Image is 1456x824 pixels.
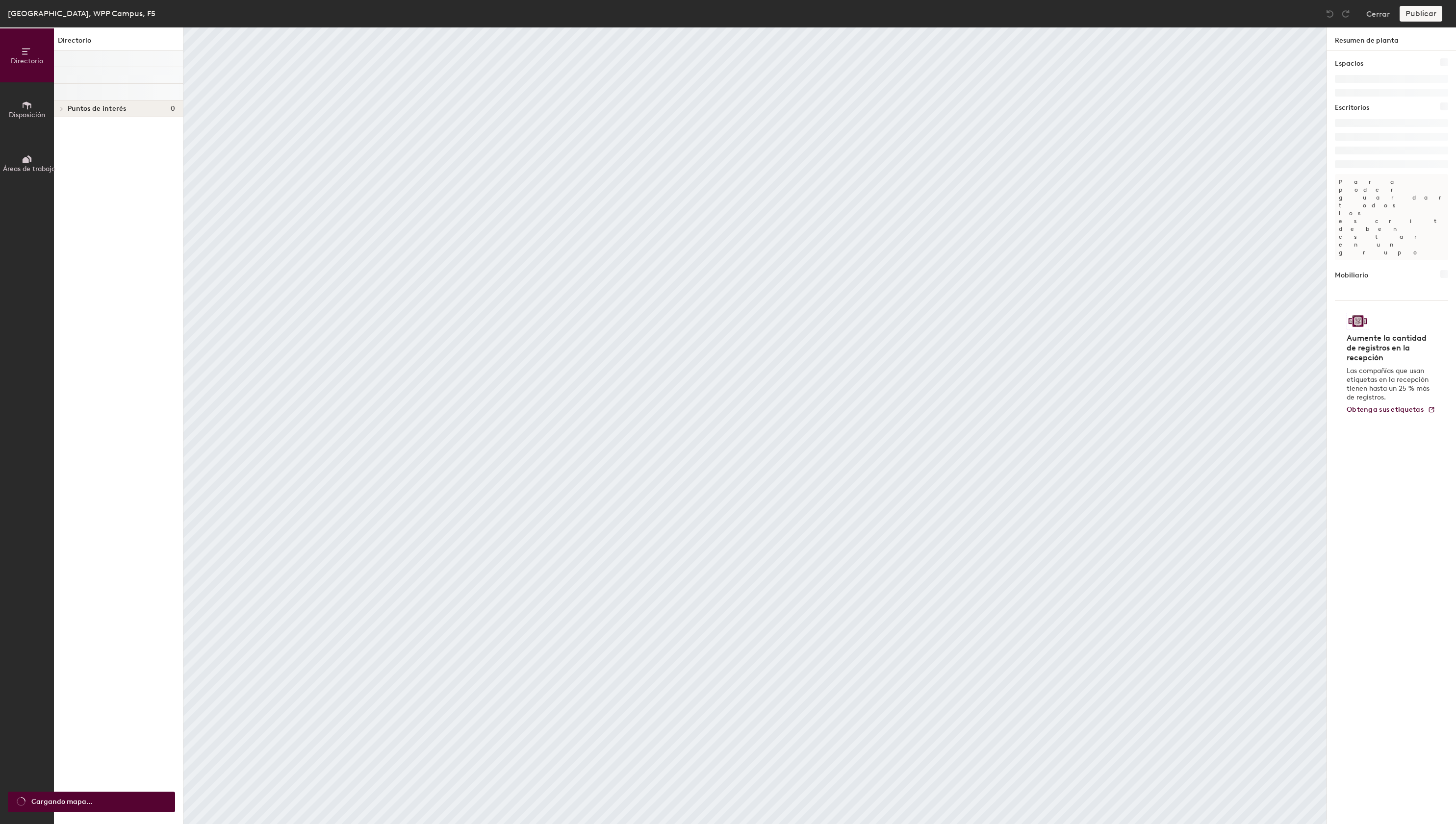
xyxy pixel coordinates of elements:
[1335,102,1369,113] h1: Escritorios
[68,105,127,113] span: Puntos de interés
[3,165,55,173] span: Áreas de trabajo
[8,7,155,20] div: [GEOGRAPHIC_DATA], WPP Campus, F5
[171,105,175,113] span: 0
[1335,58,1363,69] h1: Espacios
[1366,6,1390,22] button: Cerrar
[1327,27,1456,50] h1: Resumen de planta
[1341,9,1351,19] img: Redo
[9,111,45,119] span: Disposición
[1335,174,1448,260] p: Para poder guardar, todos los escritorios deben estar en un grupo
[54,35,183,50] h1: Directorio
[1347,313,1369,329] img: Logotipo de etiqueta
[1335,270,1368,281] h1: Mobiliario
[1347,367,1430,402] p: Las compañías que usan etiquetas en la recepción tienen hasta un 25 % más de registros.
[1347,333,1430,363] h4: Aumente la cantidad de registros en la recepción
[1325,9,1335,19] img: Undo
[11,57,43,65] span: Directorio
[183,27,1327,824] canvas: Map
[31,797,92,807] span: Cargando mapa...
[1347,406,1435,414] a: Obtenga sus etiquetas
[1347,405,1424,414] span: Obtenga sus etiquetas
